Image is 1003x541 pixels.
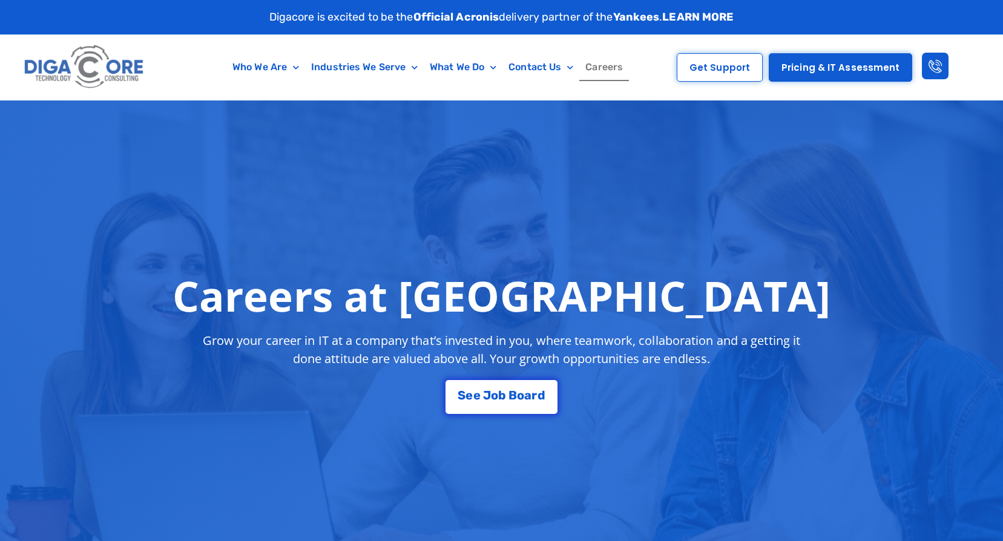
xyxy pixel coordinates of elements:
a: Careers [579,53,629,81]
span: e [465,389,473,401]
img: Digacore logo 1 [21,41,148,94]
h1: Careers at [GEOGRAPHIC_DATA] [173,271,830,320]
span: B [508,389,517,401]
span: S [458,389,465,401]
span: Get Support [689,63,750,72]
a: Industries We Serve [305,53,424,81]
nav: Menu [200,53,656,81]
strong: Official Acronis [413,10,499,24]
a: See Job Board [446,380,557,414]
a: Pricing & IT Assessment [769,53,912,82]
a: LEARN MORE [662,10,734,24]
strong: Yankees [613,10,660,24]
span: r [531,389,537,401]
span: J [483,389,491,401]
span: o [491,389,498,401]
p: Grow your career in IT at a company that’s invested in you, where teamwork, collaboration and a g... [192,332,812,368]
a: What We Do [424,53,502,81]
a: Who We Are [226,53,305,81]
span: e [473,389,481,401]
span: o [517,389,524,401]
span: a [524,389,531,401]
span: b [498,389,506,401]
span: d [538,389,545,401]
p: Digacore is excited to be the delivery partner of the . [269,9,734,25]
a: Get Support [677,53,763,82]
span: Pricing & IT Assessment [781,63,899,72]
a: Contact Us [502,53,579,81]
